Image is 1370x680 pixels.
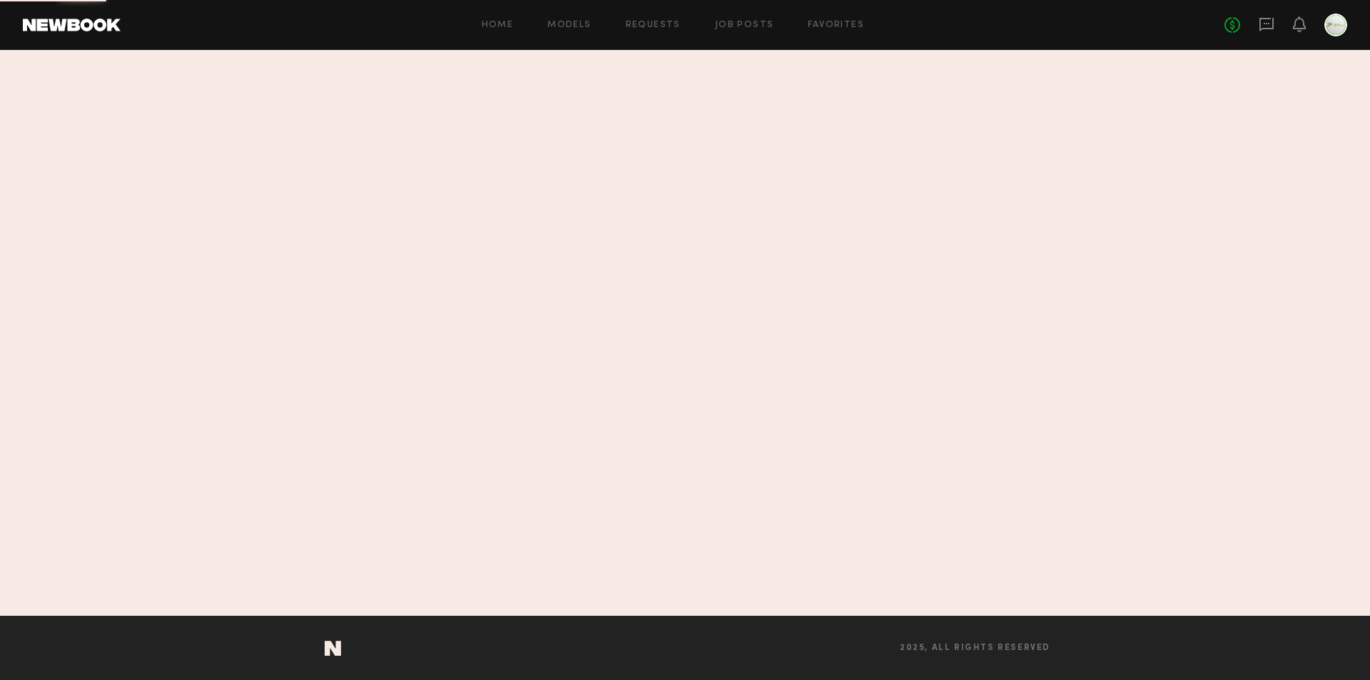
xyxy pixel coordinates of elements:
[808,21,864,30] a: Favorites
[482,21,514,30] a: Home
[900,644,1050,653] span: 2025, all rights reserved
[547,21,591,30] a: Models
[626,21,681,30] a: Requests
[715,21,774,30] a: Job Posts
